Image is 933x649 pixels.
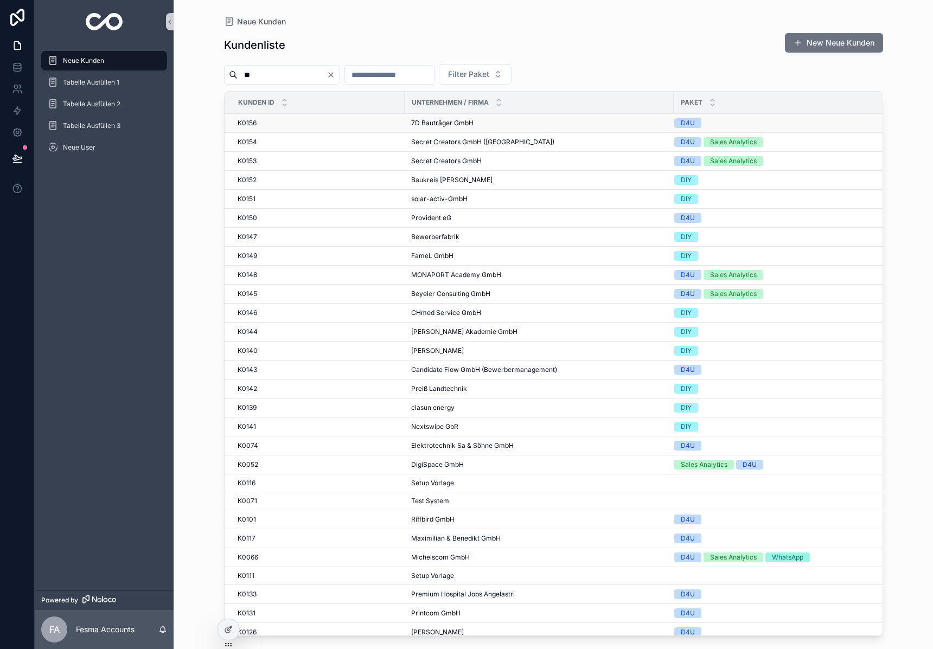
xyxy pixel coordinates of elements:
[41,116,167,136] a: Tabelle Ausfüllen 3
[41,596,78,605] span: Powered by
[41,138,167,157] a: Neue User
[411,553,470,562] span: Michelscom GmbH
[411,553,667,562] a: Michelscom GmbH
[681,156,695,166] div: D4U
[238,497,398,505] a: K0071
[327,70,340,79] button: Clear
[238,214,398,222] a: K0150
[674,552,868,562] a: D4USales AnalyticsWhatsApp
[681,460,727,470] div: Sales Analytics
[710,270,757,280] div: Sales Analytics
[411,384,667,393] a: Preiß Landtechnik
[411,422,458,431] span: Nextswipe GbR
[674,251,868,261] a: DIY
[674,346,868,356] a: DIY
[411,441,667,450] a: Elektrotechnik Sa & Söhne GmbH
[238,460,398,469] a: K0052
[411,460,667,469] a: DigiSpace GmbH
[785,33,883,53] a: New Neue Kunden
[681,441,695,451] div: D4U
[412,98,489,107] span: Unternehmen / Firma
[411,233,667,241] a: Bewerberfabrik
[681,608,695,618] div: D4U
[411,497,667,505] a: Test System
[681,365,695,375] div: D4U
[238,327,398,336] a: K0144
[238,441,398,450] a: K0074
[238,309,398,317] a: K0146
[411,422,667,431] a: Nextswipe GbR
[674,308,868,318] a: DIY
[238,590,257,599] span: K0133
[710,552,757,562] div: Sales Analytics
[238,195,255,203] span: K0151
[411,327,517,336] span: [PERSON_NAME] Akademie GmbH
[411,119,667,127] a: 7D Bauträger GmbH
[674,589,868,599] a: D4U
[238,252,398,260] a: K0149
[674,460,868,470] a: Sales AnalyticsD4U
[411,214,451,222] span: Provident eG
[238,441,258,450] span: K0074
[411,252,453,260] span: FameL GmbH
[41,73,167,92] a: Tabelle Ausfüllen 1
[238,98,274,107] span: Kunden ID
[411,534,667,543] a: Maximilian & Benedikt GmbH
[238,534,398,543] a: K0117
[411,195,667,203] a: solar-activ-GmbH
[238,195,398,203] a: K0151
[411,309,667,317] a: CHmed Service GmbH
[411,534,501,543] span: Maximilian & Benedikt GmbH
[411,309,481,317] span: CHmed Service GmbH
[448,69,489,80] span: Filter Paket
[238,571,398,580] a: K0111
[710,289,757,299] div: Sales Analytics
[674,608,868,618] a: D4U
[238,384,257,393] span: K0142
[674,327,868,337] a: DIY
[674,627,868,637] a: D4U
[35,43,174,171] div: scrollable content
[681,270,695,280] div: D4U
[681,175,692,185] div: DIY
[411,609,461,618] span: Printcom GmbH
[238,271,257,279] span: K0148
[411,479,454,487] span: Setup Vorlage
[238,515,398,524] a: K0101
[238,119,257,127] span: K0156
[681,422,692,432] div: DIY
[411,138,667,146] a: Secret Creators GmbH ([GEOGRAPHIC_DATA])
[411,138,554,146] span: Secret Creators GmbH ([GEOGRAPHIC_DATA])
[237,16,286,27] span: Neue Kunden
[35,590,174,610] a: Powered by
[674,118,868,128] a: D4U
[674,213,868,223] a: D4U
[238,628,398,637] a: K0126
[238,515,256,524] span: K0101
[238,609,255,618] span: K0131
[63,56,104,65] span: Neue Kunden
[681,289,695,299] div: D4U
[681,308,692,318] div: DIY
[238,309,257,317] span: K0146
[238,365,398,374] a: K0143
[238,479,255,487] span: K0116
[681,327,692,337] div: DIY
[411,365,557,374] span: Candidate Flow GmbH (Bewerbermanagement)
[238,119,398,127] a: K0156
[411,271,667,279] a: MONAPORT Academy GmbH
[41,94,167,114] a: Tabelle Ausfüllen 2
[674,534,868,543] a: D4U
[411,441,514,450] span: Elektrotechnik Sa & Söhne GmbH
[238,176,398,184] a: K0152
[411,290,490,298] span: Beyeler Consulting GmbH
[238,553,398,562] a: K0066
[681,137,695,147] div: D4U
[674,137,868,147] a: D4USales Analytics
[49,623,60,636] span: FA
[411,609,667,618] a: Printcom GmbH
[411,590,667,599] a: Premium Hospital Jobs Angelastri
[238,214,257,222] span: K0150
[224,37,285,53] h1: Kundenliste
[238,384,398,393] a: K0142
